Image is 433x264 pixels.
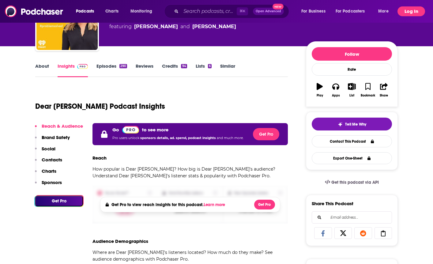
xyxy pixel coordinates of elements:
[42,179,62,185] p: Sponsors
[136,63,153,77] a: Reviews
[297,6,333,16] button: open menu
[361,94,375,97] div: Bookmark
[109,23,236,30] span: featuring
[349,94,354,97] div: List
[256,10,281,13] span: Open Advanced
[92,238,148,244] h3: Audience Demographics
[119,64,127,68] div: 290
[140,136,217,140] span: sponsors details, ad. spend, podcast insights
[72,6,102,16] button: open menu
[58,63,88,77] a: InsightsPodchaser Pro
[332,94,340,97] div: Apps
[134,23,178,30] a: Chelsea Handler
[314,227,332,239] a: Share on Facebook
[192,23,236,30] a: Catherine Law
[42,134,70,140] p: Brand Safety
[42,168,56,174] p: Charts
[312,152,392,164] button: Export One-Sheet
[301,7,326,16] span: For Business
[374,6,396,16] button: open menu
[35,179,62,191] button: Sponsors
[208,64,212,68] div: 6
[35,196,83,206] button: Get Pro
[77,64,88,69] img: Podchaser Pro
[42,157,62,163] p: Contacts
[35,63,49,77] a: About
[111,202,227,207] h4: Get Pro to view reach insights for this podcast.
[338,122,343,127] img: tell me why sparkle
[112,127,119,133] p: Go
[42,146,55,152] p: Social
[320,175,384,190] a: Get this podcast via API
[142,127,168,133] p: to see more
[380,94,388,97] div: Share
[254,200,275,209] button: Get Pro
[35,157,62,168] button: Contacts
[312,79,328,101] button: Play
[109,16,236,30] div: A daily podcast
[105,7,119,16] span: Charts
[126,6,160,16] button: open menu
[35,134,70,146] button: Brand Safety
[317,94,323,97] div: Play
[122,126,139,134] a: Pro website
[35,168,56,179] button: Charts
[122,126,139,134] img: Podchaser Pro
[312,118,392,130] button: tell me why sparkleTell Me Why
[96,63,127,77] a: Episodes290
[312,201,353,206] h3: Share This Podcast
[312,211,392,224] div: Search followers
[354,227,372,239] a: Share on Reddit
[360,79,376,101] button: Bookmark
[332,6,374,16] button: open menu
[112,134,243,143] p: Pro users unlock and much more.
[345,122,366,127] span: Tell Me Why
[220,63,235,77] a: Similar
[344,79,360,101] button: List
[92,155,107,161] h3: Reach
[101,6,122,16] a: Charts
[35,102,165,111] h1: Dear [PERSON_NAME] Podcast Insights
[328,79,344,101] button: Apps
[76,7,94,16] span: Podcasts
[336,7,365,16] span: For Podcasters
[237,7,248,15] span: ⌘ K
[162,63,187,77] a: Credits94
[397,6,425,16] button: Log In
[378,7,389,16] span: More
[312,47,392,61] button: Follow
[376,79,392,101] button: Share
[180,23,190,30] span: and
[331,180,379,185] span: Get this podcast via API
[312,135,392,147] a: Contact This Podcast
[170,4,295,18] div: Search podcasts, credits, & more...
[196,63,212,77] a: Lists6
[253,8,284,15] button: Open AdvancedNew
[317,212,387,223] input: Email address...
[5,6,64,17] img: Podchaser - Follow, Share and Rate Podcasts
[35,146,55,157] button: Social
[42,123,83,129] p: Reach & Audience
[375,227,392,239] a: Copy Link
[130,7,152,16] span: Monitoring
[35,123,83,134] button: Reach & Audience
[204,202,227,207] button: Learn more
[181,64,187,68] div: 94
[273,4,284,9] span: New
[334,227,352,239] a: Share on X/Twitter
[181,6,237,16] input: Search podcasts, credits, & more...
[92,166,288,179] p: How popular is Dear [PERSON_NAME]? How big is Dear [PERSON_NAME]'s audience? Understand Dear [PER...
[253,128,279,140] button: Get Pro
[312,63,392,76] div: Rate
[92,249,288,262] p: Where are Dear [PERSON_NAME]'s listeners located? How much do they make? See audience demographic...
